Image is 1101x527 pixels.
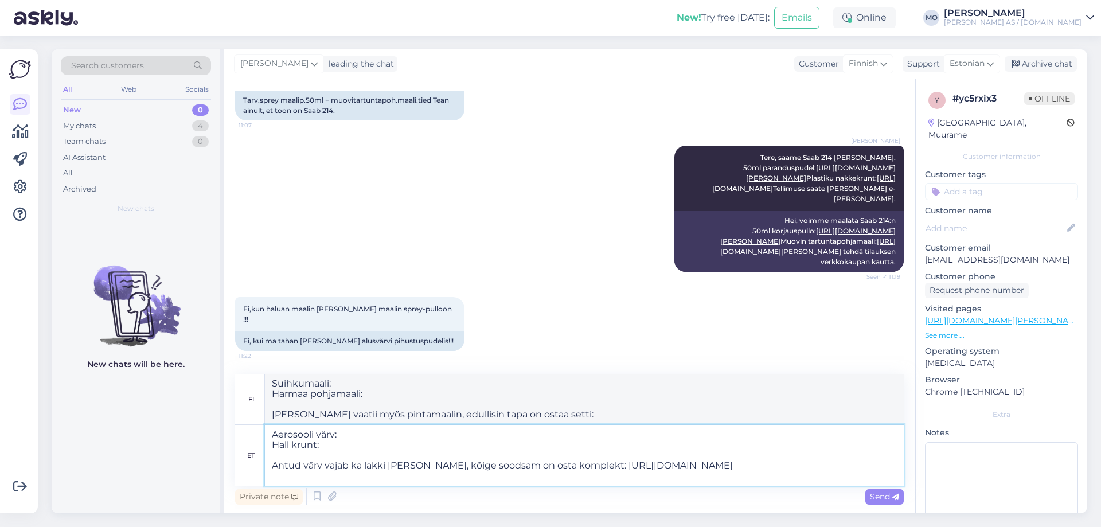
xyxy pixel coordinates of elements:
[794,58,839,70] div: Customer
[746,163,896,182] a: [URL][DOMAIN_NAME][PERSON_NAME]
[925,151,1078,162] div: Customer information
[925,409,1078,420] div: Extra
[935,96,939,104] span: y
[925,386,1078,398] p: Chrome [TECHNICAL_ID]
[239,121,282,130] span: 11:07
[63,120,96,132] div: My chats
[925,169,1078,181] p: Customer tags
[925,303,1078,315] p: Visited pages
[63,184,96,195] div: Archived
[925,374,1078,386] p: Browser
[833,7,896,28] div: Online
[774,7,819,29] button: Emails
[118,204,154,214] span: New chats
[265,374,904,424] textarea: Suihkumaali: Harmaa pohjamaali: [PERSON_NAME] vaatii myös pintamaalin, edullisin tapa on ostaa se...
[925,205,1078,217] p: Customer name
[849,57,878,70] span: Finnish
[925,330,1078,341] p: See more ...
[925,427,1078,439] p: Notes
[243,305,454,323] span: Ei,kun haluan maalin [PERSON_NAME] maalin sprey-pulloon !!!
[674,211,904,272] div: Hei, voimme maalata Saab 214:n 50ml korjauspullo: Muovin tartuntapohjamaali: [PERSON_NAME] tehdä ...
[870,491,899,502] span: Send
[925,283,1029,298] div: Request phone number
[926,222,1065,235] input: Add name
[1005,56,1077,72] div: Archive chat
[61,82,74,97] div: All
[851,136,900,145] span: [PERSON_NAME]
[944,18,1082,27] div: [PERSON_NAME] AS / [DOMAIN_NAME]
[119,82,139,97] div: Web
[925,254,1078,266] p: [EMAIL_ADDRESS][DOMAIN_NAME]
[63,136,106,147] div: Team chats
[239,352,282,360] span: 11:22
[265,425,904,486] textarea: Aerosooli värv: Hall krunt: Antud värv vajab ka lakki [PERSON_NAME], kõige soodsam on osta komple...
[857,272,900,281] span: Seen ✓ 11:19
[235,489,303,505] div: Private note
[1024,92,1075,105] span: Offline
[63,104,81,116] div: New
[52,245,220,348] img: No chats
[944,9,1082,18] div: [PERSON_NAME]
[192,104,209,116] div: 0
[9,58,31,80] img: Askly Logo
[925,242,1078,254] p: Customer email
[192,120,209,132] div: 4
[925,183,1078,200] input: Add a tag
[903,58,940,70] div: Support
[235,91,464,120] div: Tarv.sprey maalip.50ml + muovitartuntapoh.maali.tied Tean ainult, et toon on Saab 214.
[925,271,1078,283] p: Customer phone
[248,389,254,409] div: fi
[952,92,1024,106] div: # yc5rxix3
[925,357,1078,369] p: [MEDICAL_DATA]
[240,57,309,70] span: [PERSON_NAME]
[63,152,106,163] div: AI Assistant
[63,167,73,179] div: All
[183,82,211,97] div: Socials
[712,153,896,203] span: Tere, saame Saab 214 [PERSON_NAME]. 50ml paranduspudel: Plastiku nakkekrunt: Tellimuse saate [PER...
[87,358,185,370] p: New chats will be here.
[923,10,939,26] div: MO
[928,117,1067,141] div: [GEOGRAPHIC_DATA], Muurame
[950,57,985,70] span: Estonian
[677,12,701,23] b: New!
[925,345,1078,357] p: Operating system
[944,9,1094,27] a: [PERSON_NAME][PERSON_NAME] AS / [DOMAIN_NAME]
[677,11,770,25] div: Try free [DATE]:
[235,331,464,351] div: Ei, kui ma tahan [PERSON_NAME] alusvärvi pihustuspudelis!!!
[925,315,1083,326] a: [URL][DOMAIN_NAME][PERSON_NAME]
[247,446,255,465] div: et
[192,136,209,147] div: 0
[71,60,144,72] span: Search customers
[324,58,394,70] div: leading the chat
